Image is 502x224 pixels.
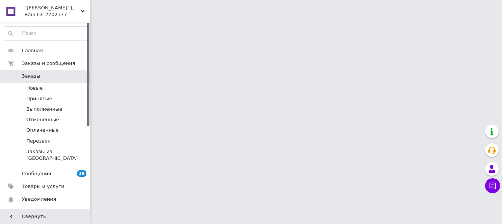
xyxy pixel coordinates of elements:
[22,170,51,177] span: Сообщения
[485,178,500,193] button: Чат с покупателем
[26,148,88,162] span: Заказы из [GEOGRAPHIC_DATA]
[22,183,64,190] span: Товары и услуги
[24,5,81,11] span: "НІКА" ПРАВОСЛАВНИЙ ІНТЕРНЕТ-МАГАЗИН
[26,106,62,113] span: Выполненные
[26,85,43,92] span: Новые
[22,73,40,80] span: Заказы
[22,47,43,54] span: Главная
[26,138,51,144] span: Перезвон
[22,196,56,203] span: Уведомления
[24,11,90,18] div: Ваш ID: 2702377
[4,27,88,40] input: Поиск
[26,116,59,123] span: Отмененные
[26,127,59,134] span: Оплаченные
[77,170,86,177] span: 39
[26,95,52,102] span: Принятые
[22,60,75,67] span: Заказы и сообщения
